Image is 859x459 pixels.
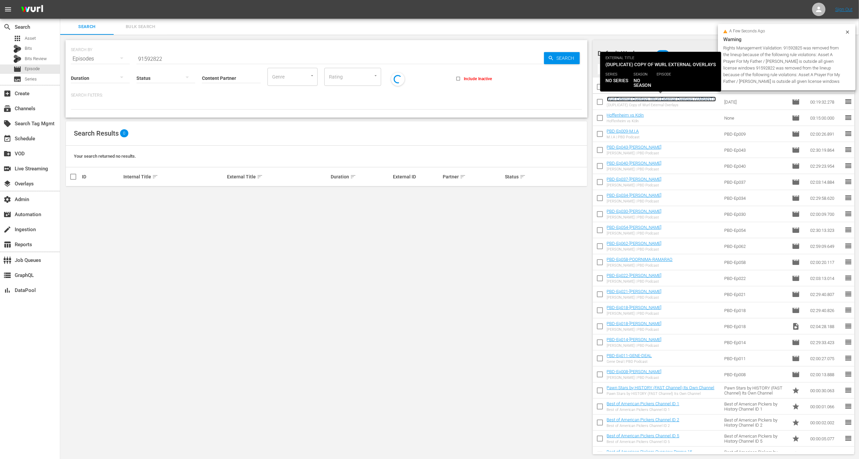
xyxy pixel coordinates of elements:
a: PBD-Ep009-M.I.A [607,129,639,134]
span: Live Streaming [3,165,11,173]
span: reorder [844,274,852,282]
div: [PERSON_NAME] | PBD Podcast [607,279,662,284]
td: 02:00:09.700 [808,206,844,222]
td: 00:19:32.278 [808,94,844,110]
a: PBD-Ep018-[PERSON_NAME] [607,321,662,326]
td: Best of American Pickers by History Channel ID 2 [722,415,789,431]
td: 02:59:09.649 [808,238,844,254]
span: Automation [3,210,11,218]
div: [PERSON_NAME] | PBD Podcast [607,215,662,219]
td: 02:29:58.620 [808,190,844,206]
span: Promo [792,451,800,459]
td: PBD-Ep030 [722,206,789,222]
span: reorder [844,162,852,170]
td: PBD-Ep040 [722,158,789,174]
td: Pawn Stars by HISTORY (FAST Channel) Its Own Channel [722,382,789,399]
a: PBD-Ep014-[PERSON_NAME] [607,337,662,342]
span: Your search returned no results. [74,154,136,159]
td: 00:00:01.066 [808,399,844,415]
span: reorder [844,178,852,186]
span: Series [25,76,37,83]
td: 02:00:26.891 [808,126,844,142]
span: sort [257,174,263,180]
td: None [722,110,789,126]
td: PBD-Ep018 [722,318,789,334]
span: Bits Review [25,55,47,62]
span: Bits [25,45,32,52]
td: PBD-Ep018 [722,302,789,318]
span: Episode [792,162,800,170]
td: 02:03:14.884 [808,174,844,190]
span: reorder [844,322,852,330]
span: reorder [844,130,852,138]
a: PBD-Ep062-[PERSON_NAME] [607,241,662,246]
span: Ingestion [3,225,11,234]
span: DataPool [3,286,11,294]
a: PBD-Ep008-[PERSON_NAME] [607,369,662,374]
td: PBD-Ep034 [722,190,789,206]
a: PBD-Ep021-[PERSON_NAME] [607,289,662,294]
td: PBD-Ep011 [722,350,789,366]
td: PBD-Ep058 [722,254,789,270]
div: [PERSON_NAME] | PBD Podcast [607,231,662,236]
span: Episode [792,210,800,218]
span: GraphQL [3,271,11,279]
a: Sign Out [835,7,853,12]
div: [PERSON_NAME] | PBD Podcast [607,263,673,268]
div: Warning [723,35,850,43]
span: Search Tag Mgmt [3,120,11,128]
span: 115 [656,47,669,61]
div: Bits Review [13,55,21,63]
div: Status [505,173,544,181]
a: PBD-Ep043-[PERSON_NAME] [607,145,662,150]
span: menu [4,5,12,13]
span: Schedule [3,135,11,143]
img: ans4CAIJ8jUAAAAAAAAAAAAAAAAAAAAAAAAgQb4GAAAAAAAAAAAAAAAAAAAAAAAAJMjXAAAAAAAAAAAAAAAAAAAAAAAAgAT5G... [16,2,48,17]
span: Search [554,52,580,64]
a: PBD-Ep034-[PERSON_NAME] [607,193,662,198]
span: Reports [3,241,11,249]
div: Duration [331,173,391,181]
div: Partner [443,173,503,181]
span: Video [792,322,800,330]
div: [PERSON_NAME] | PBD Podcast [607,327,662,332]
th: Title [607,78,721,96]
span: sort [152,174,158,180]
div: Bits [13,45,21,53]
span: reorder [844,114,852,122]
span: Overlays [3,180,11,188]
span: Episode [792,146,800,154]
div: Best of American Pickers Channel ID 5 [607,440,679,444]
td: Best of American Pickers by History Channel ID 5 [722,431,789,447]
td: 02:00:13.888 [808,366,844,382]
div: Pawn Stars by HISTORY (FAST Channel) Its Own Channel [607,392,715,396]
span: Episode [792,194,800,202]
a: PBD-Ep030-[PERSON_NAME] [607,209,662,214]
span: reorder [844,450,852,458]
div: [PERSON_NAME] | PBD Podcast [607,295,662,300]
button: Open [309,72,315,79]
span: Episode [792,242,800,250]
span: Search Results [74,129,119,137]
span: Episode [792,98,800,106]
span: Episode [792,354,800,362]
span: reorder [844,434,852,442]
a: PBD-Ep040-[PERSON_NAME] [607,161,662,166]
span: Episode [792,306,800,314]
span: reorder [844,210,852,218]
span: Search [64,23,110,31]
div: [PERSON_NAME] | PBD Podcast [607,151,662,155]
span: Episode [792,370,800,378]
td: 02:29:23.954 [808,158,844,174]
td: 02:29:33.423 [808,334,844,350]
span: Bulk Search [118,23,163,31]
span: a few seconds ago [730,29,765,34]
td: 02:29:40.826 [808,302,844,318]
div: ID [82,174,121,179]
a: PBD-Ep011-GENE-DEAL [607,353,652,358]
span: reorder [844,98,852,106]
span: Episode [13,65,21,73]
td: 02:04:28.188 [808,318,844,334]
span: Create [3,90,11,98]
a: PBD-Ep037-[PERSON_NAME] [607,177,662,182]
